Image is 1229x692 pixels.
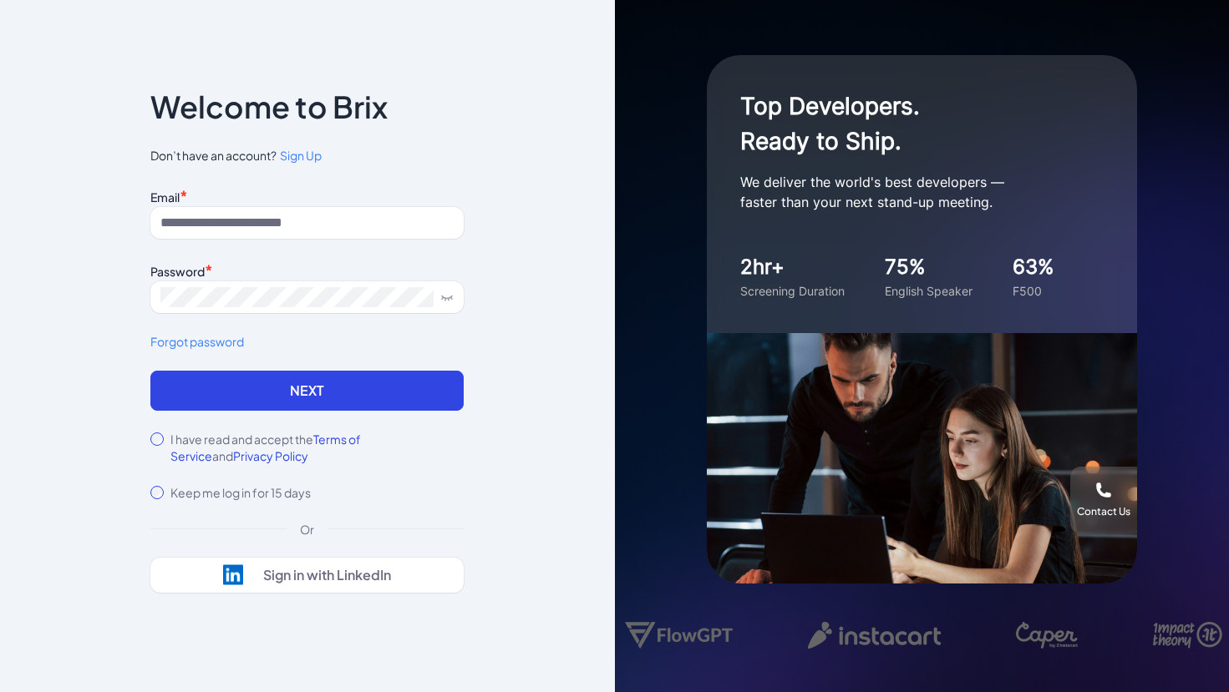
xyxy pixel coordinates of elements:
div: Contact Us [1077,505,1130,518]
h1: Top Developers. Ready to Ship. [740,88,1074,159]
label: Keep me log in for 15 days [170,484,311,501]
label: I have read and accept the and [170,431,464,464]
div: 2hr+ [740,252,845,282]
div: 75% [885,252,973,282]
div: F500 [1013,282,1054,300]
a: Sign Up [277,147,322,164]
button: Sign in with LinkedIn [150,558,464,593]
label: Password [150,264,205,279]
div: English Speaker [885,282,973,300]
span: Don’t have an account? [150,147,464,164]
button: Contact Us [1070,467,1137,533]
p: Welcome to Brix [150,93,388,120]
p: We deliver the world's best developers — faster than your next stand-up meeting. [740,172,1074,212]
span: Sign Up [280,148,322,163]
div: Sign in with LinkedIn [263,567,391,583]
div: 63% [1013,252,1054,282]
span: Privacy Policy [233,448,308,463]
button: Next [150,371,464,411]
div: Screening Duration [740,282,845,300]
span: Terms of Service [170,432,361,463]
div: Or [287,521,328,538]
a: Forgot password [150,333,464,351]
label: Email [150,189,180,205]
